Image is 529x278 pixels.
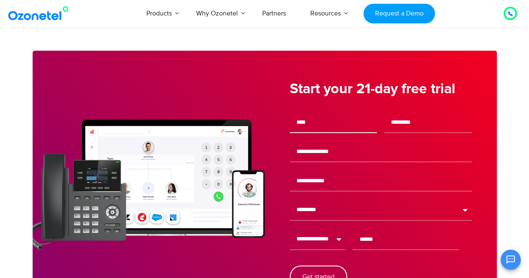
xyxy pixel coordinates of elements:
a: Request a Demo [363,4,435,23]
h5: Start your 21-day free trial [290,82,472,96]
button: Open chat [501,250,521,270]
